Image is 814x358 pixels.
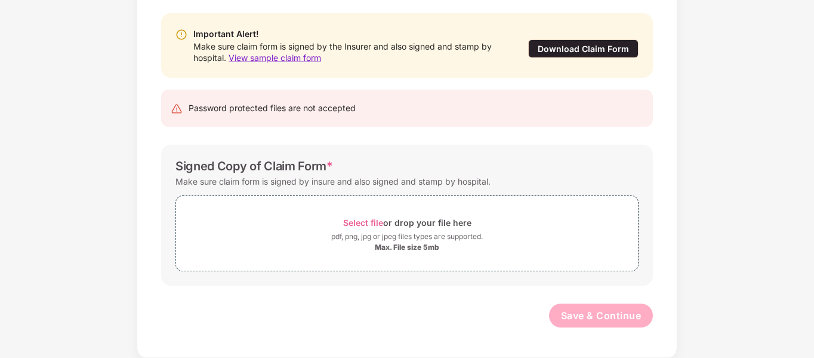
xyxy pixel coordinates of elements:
span: View sample claim form [229,53,321,63]
div: pdf, png, jpg or jpeg files types are supported. [331,231,483,243]
span: Select file [343,218,383,228]
div: Download Claim Form [528,39,639,58]
span: Select fileor drop your file herepdf, png, jpg or jpeg files types are supported.Max. File size 5mb [176,205,638,262]
div: Max. File size 5mb [375,243,439,252]
img: svg+xml;base64,PHN2ZyB4bWxucz0iaHR0cDovL3d3dy53My5vcmcvMjAwMC9zdmciIHdpZHRoPSIyNCIgaGVpZ2h0PSIyNC... [171,103,183,115]
button: Save & Continue [549,304,653,328]
div: Important Alert! [193,27,504,41]
div: Make sure claim form is signed by the Insurer and also signed and stamp by hospital. [193,41,504,63]
div: or drop your file here [343,215,471,231]
div: Password protected files are not accepted [189,102,356,115]
div: Make sure claim form is signed by insure and also signed and stamp by hospital. [175,173,491,189]
img: svg+xml;base64,PHN2ZyBpZD0iV2FybmluZ18tXzIweDIwIiBkYXRhLW5hbWU9Ildhcm5pbmcgLSAyMHgyMCIgeG1sbnM9Im... [175,29,187,41]
div: Signed Copy of Claim Form [175,159,333,173]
